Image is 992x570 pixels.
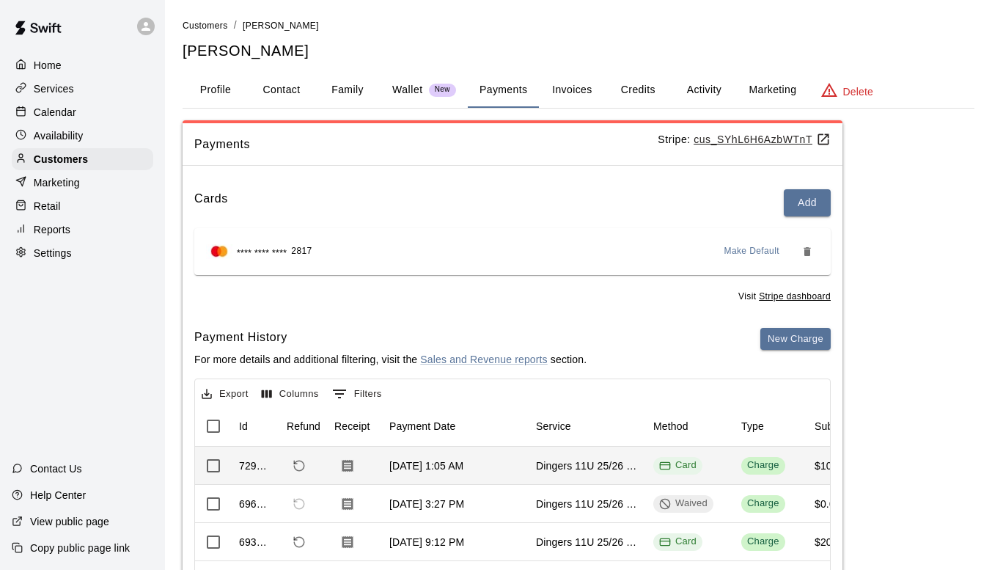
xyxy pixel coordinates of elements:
[183,19,228,31] a: Customers
[239,497,272,511] div: 696220
[734,406,807,447] div: Type
[741,406,764,447] div: Type
[194,352,587,367] p: For more details and additional filtering, visit the section.
[12,195,153,217] a: Retail
[12,242,153,264] a: Settings
[315,73,381,108] button: Family
[12,219,153,241] a: Reports
[12,148,153,170] a: Customers
[389,535,464,549] div: Jul 10, 2025, 9:12 PM
[30,461,82,476] p: Contact Us
[815,458,853,473] div: $100.00
[747,535,779,549] div: Charge
[291,244,312,259] span: 2817
[34,222,70,237] p: Reports
[843,84,873,99] p: Delete
[206,244,232,259] img: Credit card brand logo
[183,73,249,108] button: Profile
[239,458,272,473] div: 729737
[194,135,658,154] span: Payments
[759,291,831,302] a: Stripe dashboard
[30,514,109,529] p: View public page
[659,458,697,472] div: Card
[468,73,539,108] button: Payments
[724,244,780,259] span: Make Default
[198,383,252,406] button: Export
[815,497,841,511] div: $0.00
[287,530,312,555] span: Refund payment
[646,406,734,447] div: Method
[34,246,72,260] p: Settings
[183,41,974,61] h5: [PERSON_NAME]
[536,406,571,447] div: Service
[784,189,831,216] button: Add
[536,535,639,549] div: Dingers 11U 25/26 Team Fee (Navy)
[239,406,248,447] div: Id
[429,85,456,95] span: New
[30,488,86,503] p: Help Center
[796,240,819,263] button: Remove
[747,458,779,472] div: Charge
[605,73,671,108] button: Credits
[232,406,279,447] div: Id
[671,73,737,108] button: Activity
[539,73,605,108] button: Invoices
[183,73,974,108] div: basic tabs example
[183,18,974,34] nav: breadcrumb
[234,18,237,33] li: /
[12,125,153,147] a: Availability
[737,73,808,108] button: Marketing
[12,101,153,123] a: Calendar
[194,328,587,347] h6: Payment History
[334,453,361,479] button: Download Receipt
[747,497,779,511] div: Charge
[34,128,84,143] p: Availability
[34,58,62,73] p: Home
[249,73,315,108] button: Contact
[239,535,272,549] div: 693939
[34,199,61,213] p: Retail
[659,497,708,511] div: Waived
[12,78,153,100] a: Services
[529,406,646,447] div: Service
[659,535,697,549] div: Card
[536,458,639,473] div: Dingers 11U 25/26 - Navy
[719,240,786,263] button: Make Default
[334,406,370,447] div: Receipt
[815,406,853,447] div: Subtotal
[760,328,831,351] button: New Charge
[658,132,831,147] p: Stripe:
[12,172,153,194] a: Marketing
[536,497,639,511] div: Dingers 11U 25/26 - Navy
[258,383,323,406] button: Select columns
[287,492,312,516] span: Refund payment
[327,406,382,447] div: Receipt
[420,354,547,365] a: Sales and Revenue reports
[183,21,228,31] span: Customers
[30,541,130,555] p: Copy public page link
[12,54,153,76] a: Home
[243,21,319,31] span: [PERSON_NAME]
[738,290,831,304] span: Visit
[34,105,76,120] p: Calendar
[287,453,312,478] span: Refund payment
[194,189,228,216] h6: Cards
[389,497,464,511] div: Jul 12, 2025, 3:27 PM
[694,134,831,145] a: cus_SYhL6H6AzbWTnT
[279,406,327,447] div: Refund
[389,406,456,447] div: Payment Date
[392,82,423,98] p: Wallet
[34,81,74,96] p: Services
[34,152,88,167] p: Customers
[807,406,881,447] div: Subtotal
